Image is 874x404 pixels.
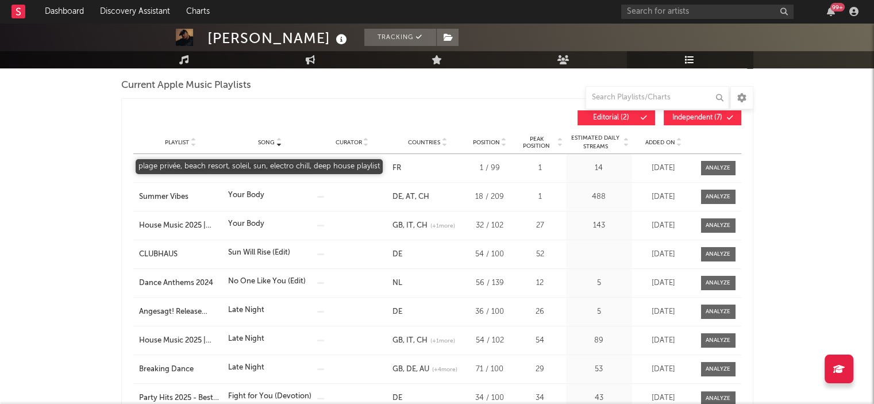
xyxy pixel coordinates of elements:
a: House Music 2025 | Dance Chart [139,335,222,347]
div: [DATE] [635,393,692,404]
div: 34 [517,393,563,404]
span: Added On [645,139,675,146]
a: GB [392,222,403,229]
a: Angesagt! Release Radar Top Hits 2025 [139,306,222,318]
div: Late Night [228,362,264,374]
div: [PERSON_NAME] [207,29,350,48]
a: Summer Vibes [139,191,222,203]
button: Tracking [364,29,436,46]
div: 89 [569,335,629,347]
div: Fight for You (Devotion) [228,391,311,402]
div: [DATE] [635,191,692,203]
a: Breaking Dance [139,364,222,375]
div: 71 / 100 [468,364,511,375]
span: (+ 4 more) [432,365,457,374]
div: 1 [517,163,563,174]
div: 32 / 102 [468,220,511,232]
div: 34 / 100 [468,393,511,404]
div: 14 [569,163,629,174]
div: 27 [517,220,563,232]
a: CH [413,337,428,344]
div: [DATE] [635,335,692,347]
a: AT [402,193,415,201]
a: Dance Anthems 2024 [139,278,222,289]
a: CH [413,222,428,229]
div: 1 / 99 [468,163,511,174]
span: Current Apple Music Playlists [121,79,251,93]
span: Song [258,139,275,146]
a: IT [403,222,413,229]
div: No One Like You (Edit) [228,276,306,287]
div: Late Night [228,305,264,316]
div: Your Body [228,161,264,172]
a: IT [403,337,413,344]
div: 29 [517,364,563,375]
div: 5 [569,278,629,289]
div: Your Body [228,218,264,230]
a: CH [415,193,429,201]
a: DE [392,193,402,201]
a: DE [392,394,402,402]
a: AU [416,365,429,373]
span: Position [473,139,500,146]
span: Peak Position [517,136,556,149]
input: Search for artists [621,5,794,19]
a: DE [392,251,402,258]
div: 1 [517,191,563,203]
div: 43 [569,393,629,404]
span: Independent ( 7 ) [671,114,724,121]
span: (+ 1 more) [430,222,455,230]
button: 99+ [827,7,835,16]
div: [DATE] [635,278,692,289]
a: CLUBHAUS [139,249,222,260]
div: Your Body [228,190,264,201]
div: 54 [517,335,563,347]
div: [DATE] [635,364,692,375]
div: Sun Will Rise (Edit) [228,247,290,259]
div: 18 / 209 [468,191,511,203]
div: 26 [517,306,563,318]
input: Search Playlists/Charts [586,86,729,109]
div: 99 + [830,3,845,11]
a: GB [392,365,403,373]
a: NL [392,279,402,287]
a: House Music 2025 | Dance Chart [139,220,222,232]
span: Estimated Daily Streams [569,134,622,151]
a: DE [403,365,416,373]
div: 56 / 139 [468,278,511,289]
div: [DATE] [635,306,692,318]
div: 36 / 100 [468,306,511,318]
div: 12 [517,278,563,289]
button: Independent(7) [664,110,741,125]
span: Countries [408,139,440,146]
div: 52 [517,249,563,260]
div: 488 [569,191,629,203]
div: 54 / 102 [468,335,511,347]
span: Curator [336,139,362,146]
span: Editorial ( 2 ) [585,114,638,121]
span: Playlist [165,139,189,146]
div: [DATE] [635,163,692,174]
div: 53 [569,364,629,375]
a: plage privée, beach resort, soleil, sun, electro chill, deep house playlist [139,163,222,174]
span: (+ 1 more) [430,337,455,345]
button: Editorial(2) [577,110,655,125]
a: Party Hits 2025 - Best Party Hit Mix [139,393,222,404]
a: DE [392,308,402,315]
div: [DATE] [635,220,692,232]
div: 143 [569,220,629,232]
a: FR [392,164,401,172]
a: GB [392,337,403,344]
div: [DATE] [635,249,692,260]
div: Late Night [228,333,264,345]
div: 54 / 100 [468,249,511,260]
